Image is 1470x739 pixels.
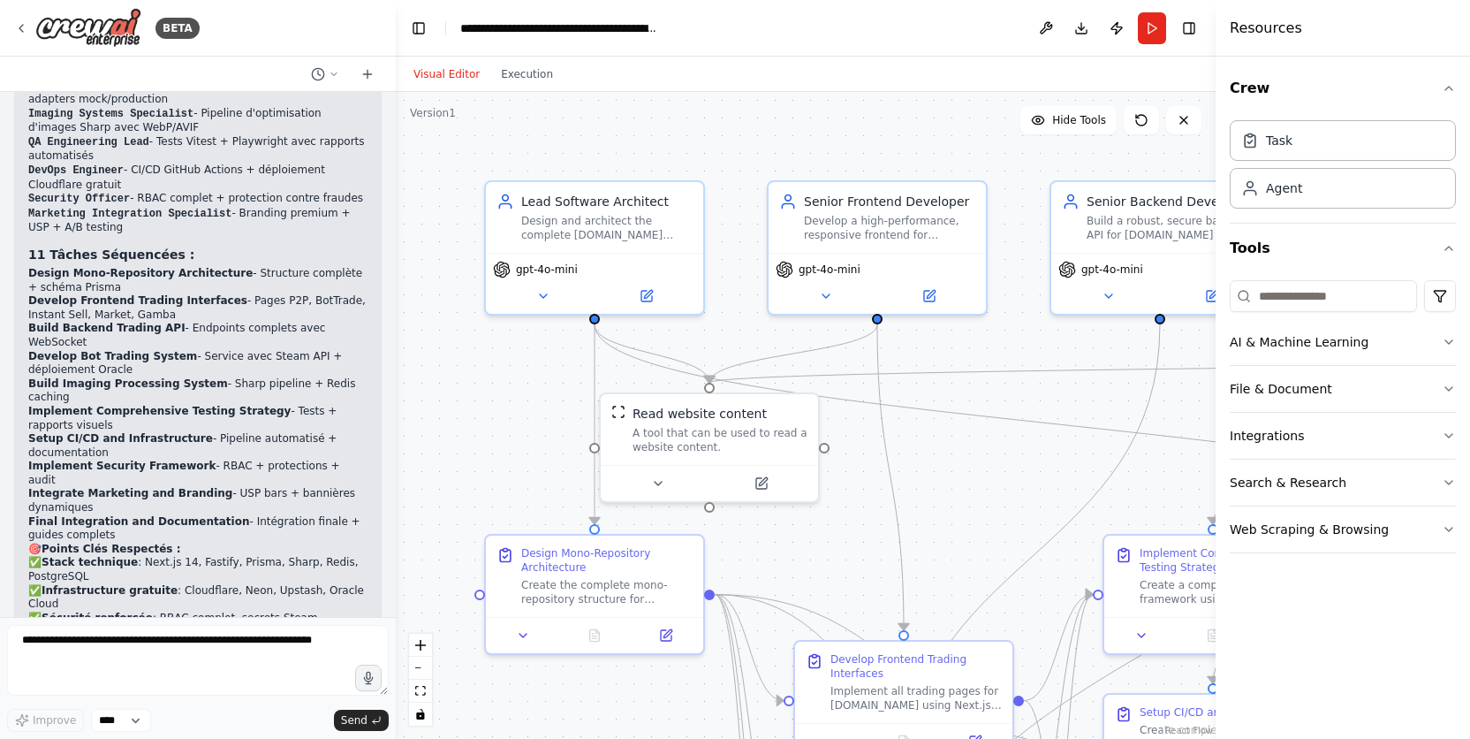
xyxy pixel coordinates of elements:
[701,324,886,383] g: Edge from db1aa8da-da4a-4528-9843-a6e56caec961 to 4034af59-e479-4f73-ace6-4994a1fb207f
[409,634,432,726] div: React Flow controls
[28,405,291,417] strong: Implement Comprehensive Testing Strategy
[711,473,811,494] button: Open in side panel
[1176,625,1251,646] button: No output available
[409,634,432,657] button: zoom in
[1266,179,1302,197] div: Agent
[1177,16,1201,41] button: Hide right sidebar
[1087,193,1258,210] div: Senior Backend Developer
[868,324,913,630] g: Edge from db1aa8da-da4a-4528-9843-a6e56caec961 to 0ccf96bb-05f6-44f8-8c23-6274b3f62e7f
[799,263,860,277] span: gpt-4o-mini
[516,263,578,277] span: gpt-4o-mini
[521,578,693,606] div: Create the complete mono-repository structure for [DOMAIN_NAME] with all necessary directories, c...
[409,703,432,726] button: toggle interactivity
[1140,578,1311,606] div: Create a complete testing framework using Vitest for unit tests (API, RBAC, imaging utilities) an...
[490,64,564,85] button: Execution
[304,64,346,85] button: Switch to previous chat
[406,16,431,41] button: Hide left sidebar
[557,625,633,646] button: No output available
[28,107,367,135] li: - Pipeline d'optimisation d'images Sharp avec WebP/AVIF
[460,19,659,37] nav: breadcrumb
[28,487,232,499] strong: Integrate Marketing and Branding
[586,324,718,383] g: Edge from fdb51c12-6e25-42fb-b290-6e06e8a6efcc to 4034af59-e479-4f73-ace6-4994a1fb207f
[28,192,367,207] li: - RBAC complet + protection contre fraudes
[804,214,975,242] div: Develop a high-performance, responsive frontend for [DOMAIN_NAME] using Next.js 14, implementing ...
[403,64,490,85] button: Visual Editor
[28,543,367,557] h2: 🎯
[28,78,367,106] li: - Système de bots Steam avec adapters mock/production
[42,612,153,624] strong: Sécurité renforcée
[1230,413,1456,459] button: Integrations
[484,180,705,316] div: Lead Software ArchitectDesign and architect the complete [DOMAIN_NAME] mono-repository structure,...
[334,710,389,731] button: Send
[28,556,367,583] li: ✅ : Next.js 14, Fastify, Prisma, Sharp, Redis, PostgreSQL
[1049,180,1270,316] div: Senior Backend DeveloperBuild a robust, secure backend API for [DOMAIN_NAME] using Fastify, Prism...
[1024,586,1093,710] g: Edge from 0ccf96bb-05f6-44f8-8c23-6274b3f62e7f to 585cdb80-f324-47fe-ad34-52f407975b55
[28,322,186,334] strong: Build Backend Trading API
[879,286,979,307] button: Open in side panel
[633,426,807,454] div: A tool that can be used to read a website content.
[521,214,693,242] div: Design and architect the complete [DOMAIN_NAME] mono-repository structure, ensuring optimal organ...
[804,193,975,210] div: Senior Frontend Developer
[521,546,693,575] div: Design Mono-Repository Architecture
[1230,507,1456,552] button: Web Scraping & Browsing
[484,534,705,655] div: Design Mono-Repository ArchitectureCreate the complete mono-repository structure for [DOMAIN_NAME...
[28,294,247,307] strong: Develop Frontend Trading Interfaces
[410,106,456,120] div: Version 1
[28,377,367,405] li: - Sharp pipeline + Redis caching
[28,612,367,639] li: ✅ : RBAC complet, secrets Steam protégés
[596,286,696,307] button: Open in side panel
[1140,546,1311,575] div: Implement Comprehensive Testing Strategy
[28,193,130,205] code: Security Officer
[33,713,76,728] span: Improve
[28,322,367,349] li: - Endpoints complets avec WebSocket
[715,586,784,710] g: Edge from e79f39e0-6ba9-415e-b2fd-5cf7fd74af4d to 0ccf96bb-05f6-44f8-8c23-6274b3f62e7f
[28,515,249,528] strong: Final Integration and Documentation
[341,713,367,728] span: Send
[28,350,367,377] li: - Service avec Steam API + déploiement Oracle
[353,64,382,85] button: Start a new chat
[586,324,603,524] g: Edge from fdb51c12-6e25-42fb-b290-6e06e8a6efcc to e79f39e0-6ba9-415e-b2fd-5cf7fd74af4d
[28,164,367,192] li: - CI/CD GitHub Actions + déploiement Cloudflare gratuit
[28,294,367,322] li: - Pages P2P, BotTrade, Instant Sell, Market, Gamba
[767,180,988,316] div: Senior Frontend DeveloperDevelop a high-performance, responsive frontend for [DOMAIN_NAME] using ...
[28,164,124,177] code: DevOps Engineer
[635,625,696,646] button: Open in side panel
[1230,64,1456,113] button: Crew
[28,136,149,149] code: QA Engineering Lead
[28,350,197,362] strong: Develop Bot Trading System
[28,460,216,472] strong: Implement Security Framework
[1165,726,1213,735] a: React Flow attribution
[28,432,367,460] li: - Pipeline automatisé + documentation
[1266,132,1292,149] div: Task
[1162,286,1262,307] button: Open in side panel
[28,267,253,279] strong: Design Mono-Repository Architecture
[1020,106,1117,134] button: Hide Tools
[28,135,367,164] li: - Tests Vitest + Playwright avec rapports automatisés
[28,487,367,514] li: - USP bars + bannières dynamiques
[1081,263,1143,277] span: gpt-4o-mini
[28,584,367,612] li: ✅ : Cloudflare, Neon, Upstash, Oracle Cloud
[1230,319,1456,365] button: AI & Machine Learning
[35,8,141,48] img: Logo
[355,665,382,691] button: Click to speak your automation idea
[599,392,820,503] div: ScrapeWebsiteToolRead website contentA tool that can be used to read a website content.
[1230,113,1456,223] div: Crew
[28,108,193,120] code: Imaging Systems Specialist
[1052,113,1106,127] span: Hide Tools
[1230,460,1456,506] button: Search & Research
[1087,214,1258,242] div: Build a robust, secure backend API for [DOMAIN_NAME] using Fastify, Prisma, and PostgreSQL. Imple...
[409,680,432,703] button: fit view
[28,208,231,220] code: Marketing Integration Specialist
[1140,705,1303,720] div: Setup CI/CD and Infrastructure
[1230,273,1456,568] div: Tools
[611,405,625,419] img: ScrapeWebsiteTool
[28,267,367,294] li: - Structure complète + schéma Prisma
[155,18,200,39] div: BETA
[28,248,194,262] strong: 11 Tâches Séquencées :
[28,460,367,487] li: - RBAC + protections + audit
[28,377,228,390] strong: Build Imaging Processing System
[633,405,767,423] div: Read website content
[1230,224,1456,273] button: Tools
[521,193,693,210] div: Lead Software Architect
[1230,18,1302,39] h4: Resources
